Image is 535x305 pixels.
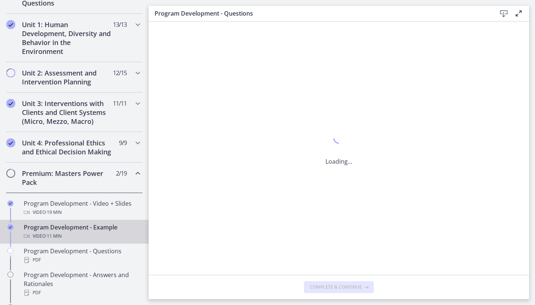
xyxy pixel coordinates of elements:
[24,199,140,217] div: Program Development - Video + Slides
[310,284,362,290] span: Complete & continue
[22,99,113,126] h2: Unit 3: Interventions with Clients and Client Systems (Micro, Mezzo, Macro)
[22,138,113,156] h2: Unit 4: Professional Ethics and Ethical Decision Making
[24,270,140,297] div: Program Development - Answers and Rationales
[119,138,127,147] span: 9 / 9
[22,20,113,56] h2: Unit 1: Human Development, Diversity and Behavior in the Environment
[24,208,140,217] div: Video
[7,224,13,230] i: Completed
[116,169,127,178] span: 2 / 19
[113,99,127,108] span: 11 / 11
[22,68,113,86] h2: Unit 2: Assessment and Intervention Planning
[24,288,140,297] div: PDF
[7,200,13,206] i: Completed
[113,20,127,29] span: 13 / 13
[22,169,113,187] h2: Premium: Masters Power Pack
[46,208,62,217] span: · 19 min
[46,232,62,241] span: · 11 min
[6,138,15,147] i: Completed
[24,247,140,264] div: Program Development - Questions
[24,232,140,241] div: Video
[325,131,352,148] div: 1
[24,223,140,241] div: Program Development - Example
[113,68,127,77] span: 12 / 15
[6,20,15,29] i: Completed
[325,157,352,166] p: Loading...
[304,281,374,293] button: Complete & continue
[6,99,15,108] i: Completed
[24,256,140,264] div: PDF
[155,9,484,18] h3: Program Development - Questions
